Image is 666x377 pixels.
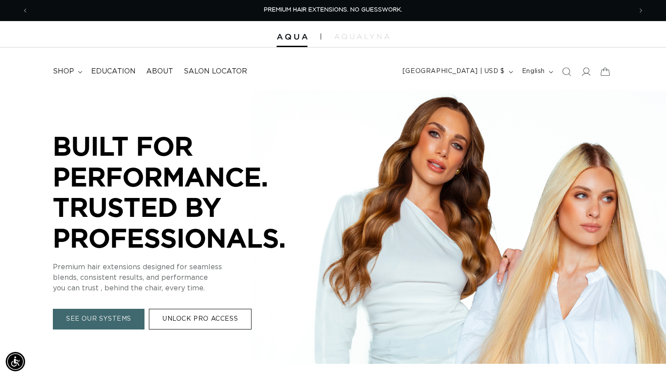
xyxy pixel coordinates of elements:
p: Premium hair extensions designed for seamless [53,262,317,272]
span: Salon Locator [184,67,247,76]
summary: shop [48,62,86,81]
span: [GEOGRAPHIC_DATA] | USD $ [403,67,505,76]
p: BUILT FOR PERFORMANCE. TRUSTED BY PROFESSIONALS. [53,131,317,253]
summary: Search [557,62,576,81]
button: English [517,63,557,80]
img: aqualyna.com [334,34,389,39]
span: PREMIUM HAIR EXTENSIONS. NO GUESSWORK. [264,7,402,13]
button: Next announcement [631,2,651,19]
span: Education [91,67,136,76]
a: UNLOCK PRO ACCESS [149,309,252,329]
button: [GEOGRAPHIC_DATA] | USD $ [397,63,517,80]
a: SEE OUR SYSTEMS [53,309,144,329]
span: English [522,67,545,76]
div: Accessibility Menu [6,352,25,371]
a: Education [86,62,141,81]
p: blends, consistent results, and performance [53,272,317,283]
span: About [146,67,173,76]
button: Previous announcement [15,2,35,19]
a: Salon Locator [178,62,252,81]
img: Aqua Hair Extensions [277,34,307,40]
a: About [141,62,178,81]
span: shop [53,67,74,76]
p: you can trust , behind the chair, every time. [53,283,317,293]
